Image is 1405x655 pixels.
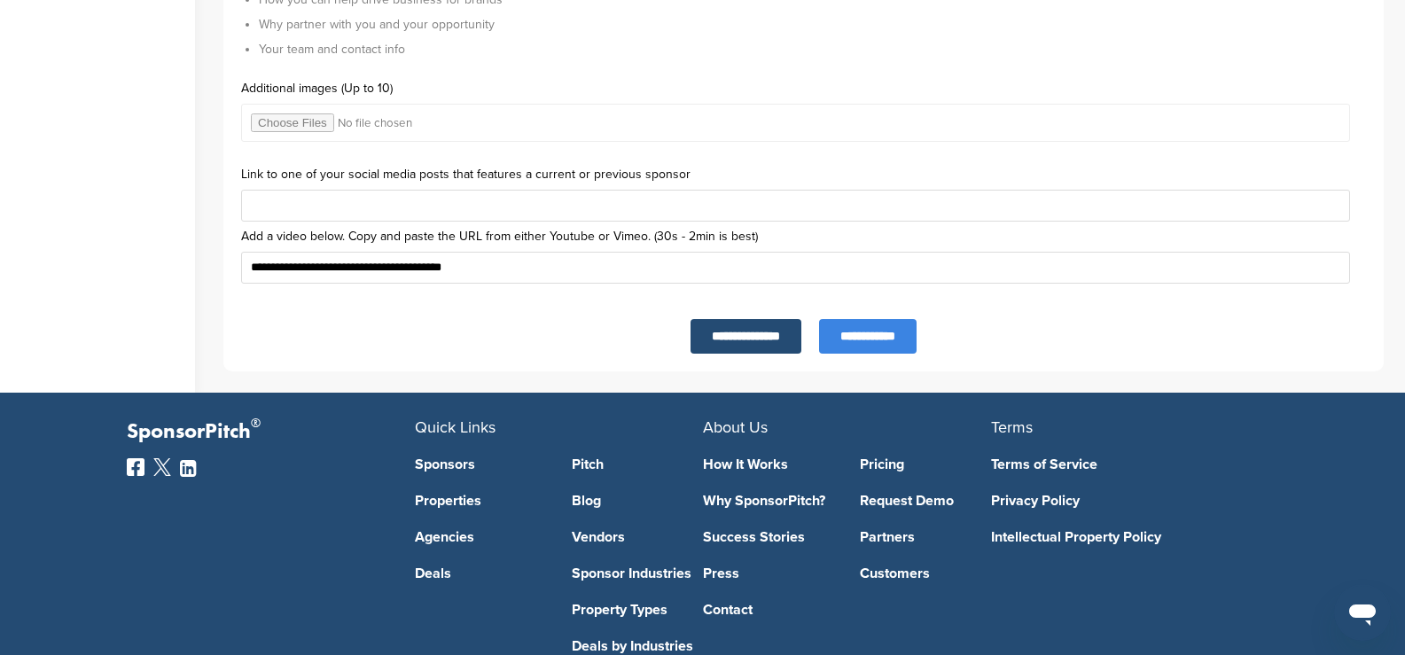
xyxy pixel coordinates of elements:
[572,566,703,581] a: Sponsor Industries
[572,639,703,653] a: Deals by Industries
[860,530,991,544] a: Partners
[415,494,546,508] a: Properties
[415,417,496,437] span: Quick Links
[703,566,834,581] a: Press
[991,417,1033,437] span: Terms
[991,530,1253,544] a: Intellectual Property Policy
[703,530,834,544] a: Success Stories
[259,40,1366,58] li: Your team and contact info
[860,566,991,581] a: Customers
[991,494,1253,508] a: Privacy Policy
[259,15,1366,34] li: Why partner with you and your opportunity
[572,530,703,544] a: Vendors
[572,603,703,617] a: Property Types
[860,457,991,472] a: Pricing
[703,457,834,472] a: How It Works
[572,494,703,508] a: Blog
[241,168,1366,181] label: Link to one of your social media posts that features a current or previous sponsor
[251,412,261,434] span: ®
[991,457,1253,472] a: Terms of Service
[153,458,171,476] img: Twitter
[127,419,415,445] p: SponsorPitch
[703,417,768,437] span: About Us
[127,458,144,476] img: Facebook
[415,566,546,581] a: Deals
[860,494,991,508] a: Request Demo
[703,603,834,617] a: Contact
[572,457,703,472] a: Pitch
[241,82,1366,95] label: Additional images (Up to 10)
[415,457,546,472] a: Sponsors
[415,530,546,544] a: Agencies
[703,494,834,508] a: Why SponsorPitch?
[241,230,1366,243] label: Add a video below. Copy and paste the URL from either Youtube or Vimeo. (30s - 2min is best)
[1334,584,1391,641] iframe: Button to launch messaging window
